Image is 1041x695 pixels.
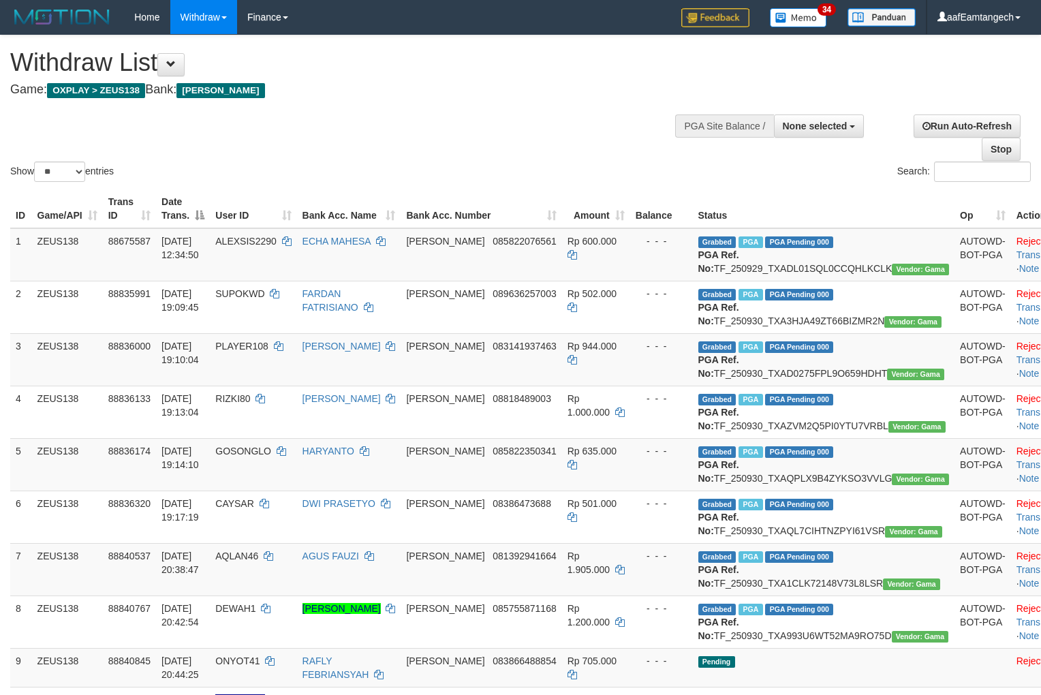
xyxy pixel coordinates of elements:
span: Copy 08818489003 to clipboard [493,393,551,404]
td: TF_250930_TXA993U6WT52MA9RO75D [693,596,955,648]
td: 9 [10,648,32,687]
span: 34 [818,3,836,16]
a: [PERSON_NAME] [302,341,381,352]
td: 3 [10,333,32,386]
th: Amount: activate to sort column ascending [562,189,630,228]
span: OXPLAY > ZEUS138 [47,83,145,98]
span: Copy 089636257003 to clipboard [493,288,556,299]
td: 5 [10,438,32,491]
span: Vendor URL: https://trx31.1velocity.biz [892,631,949,643]
span: None selected [783,121,848,132]
span: PGA Pending [765,499,833,510]
div: PGA Site Balance / [675,114,773,138]
span: Grabbed [698,289,736,300]
span: Grabbed [698,446,736,458]
span: [DATE] 19:17:19 [161,498,199,523]
span: [PERSON_NAME] [406,446,484,457]
span: Copy 085822076561 to clipboard [493,236,556,247]
span: ALEXSIS2290 [215,236,277,247]
a: Run Auto-Refresh [914,114,1021,138]
th: Bank Acc. Number: activate to sort column ascending [401,189,561,228]
span: [DATE] 20:44:25 [161,655,199,680]
label: Search: [897,161,1031,182]
b: PGA Ref. No: [698,459,739,484]
th: ID [10,189,32,228]
td: ZEUS138 [32,281,103,333]
th: Trans ID: activate to sort column ascending [103,189,156,228]
td: ZEUS138 [32,596,103,648]
span: 88836133 [108,393,151,404]
span: [DATE] 19:13:04 [161,393,199,418]
td: 2 [10,281,32,333]
td: AUTOWD-BOT-PGA [954,491,1011,543]
span: [PERSON_NAME] [406,393,484,404]
span: Rp 1.000.000 [568,393,610,418]
span: CAYSAR [215,498,254,509]
span: Marked by aafnoeunsreypich [739,551,762,563]
div: - - - [636,602,687,615]
span: [DATE] 20:38:47 [161,551,199,575]
img: MOTION_logo.png [10,7,114,27]
a: HARYANTO [302,446,354,457]
span: Grabbed [698,341,736,353]
div: - - - [636,234,687,248]
td: 4 [10,386,32,438]
span: PGA Pending [765,289,833,300]
a: ECHA MAHESA [302,236,371,247]
span: [PERSON_NAME] [406,655,484,666]
td: ZEUS138 [32,386,103,438]
a: Note [1019,368,1040,379]
span: Rp 635.000 [568,446,617,457]
span: Copy 083866488854 to clipboard [493,655,556,666]
span: [DATE] 19:09:45 [161,288,199,313]
div: - - - [636,549,687,563]
td: AUTOWD-BOT-PGA [954,228,1011,281]
a: Note [1019,630,1040,641]
span: Marked by aafpengsreynich [739,446,762,458]
span: Rp 501.000 [568,498,617,509]
h4: Game: Bank: [10,83,681,97]
span: GOSONGLO [215,446,271,457]
span: Rp 944.000 [568,341,617,352]
td: 7 [10,543,32,596]
span: [PERSON_NAME] [406,341,484,352]
span: 88840845 [108,655,151,666]
img: panduan.png [848,8,916,27]
span: Vendor URL: https://trx31.1velocity.biz [888,421,946,433]
div: - - - [636,339,687,353]
span: Grabbed [698,236,736,248]
span: SUPOKWD [215,288,264,299]
div: - - - [636,654,687,668]
div: - - - [636,444,687,458]
span: PGA Pending [765,341,833,353]
th: Game/API: activate to sort column ascending [32,189,103,228]
span: Rp 1.200.000 [568,603,610,628]
div: - - - [636,392,687,405]
td: AUTOWD-BOT-PGA [954,543,1011,596]
td: 6 [10,491,32,543]
a: Note [1019,473,1040,484]
span: Grabbed [698,499,736,510]
span: Vendor URL: https://trx31.1velocity.biz [885,526,942,538]
a: RAFLY FEBRIANSYAH [302,655,369,680]
a: Stop [982,138,1021,161]
b: PGA Ref. No: [698,407,739,431]
b: PGA Ref. No: [698,512,739,536]
img: Button%20Memo.svg [770,8,827,27]
span: Marked by aafpengsreynich [739,394,762,405]
th: Status [693,189,955,228]
select: Showentries [34,161,85,182]
span: Rp 502.000 [568,288,617,299]
td: AUTOWD-BOT-PGA [954,333,1011,386]
div: - - - [636,497,687,510]
span: ONYOT41 [215,655,260,666]
td: TF_250930_TXAZVM2Q5PI0YTU7VRBL [693,386,955,438]
span: Copy 085755871168 to clipboard [493,603,556,614]
span: Marked by aafpengsreynich [739,341,762,353]
th: Bank Acc. Name: activate to sort column ascending [297,189,401,228]
div: - - - [636,287,687,300]
td: TF_250930_TXA1CLK72148V73L8LSR [693,543,955,596]
td: AUTOWD-BOT-PGA [954,596,1011,648]
td: ZEUS138 [32,491,103,543]
span: DEWAH1 [215,603,255,614]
